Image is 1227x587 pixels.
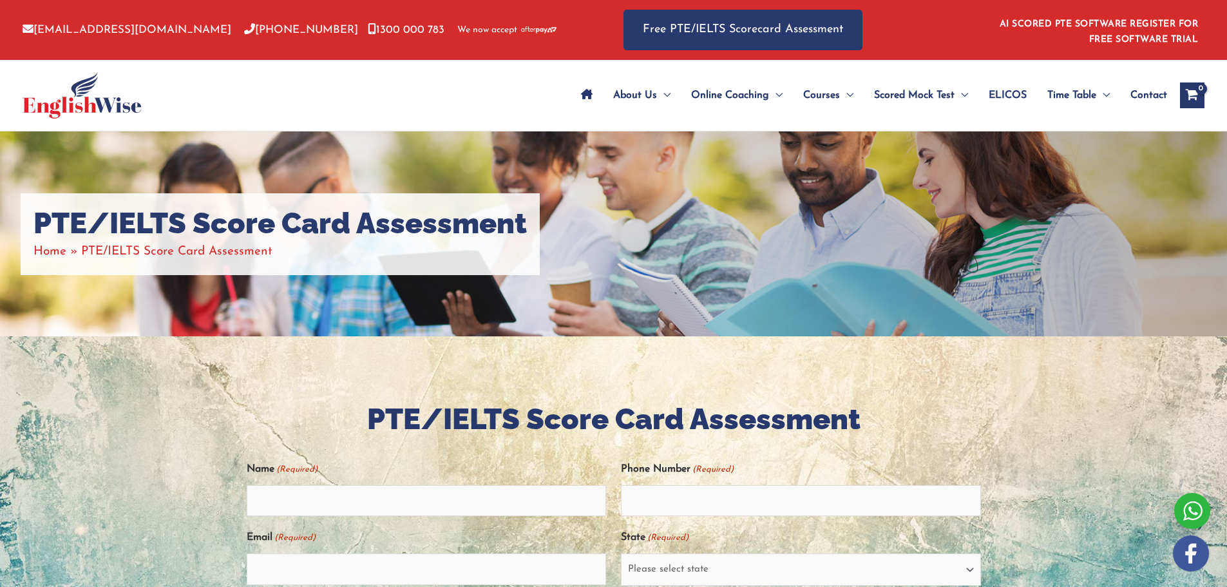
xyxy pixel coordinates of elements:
span: Contact [1130,73,1167,118]
a: AI SCORED PTE SOFTWARE REGISTER FOR FREE SOFTWARE TRIAL [1000,19,1199,44]
h1: PTE/IELTS Score Card Assessment [33,206,527,241]
a: [EMAIL_ADDRESS][DOMAIN_NAME] [23,24,231,35]
img: cropped-ew-logo [23,72,142,119]
span: (Required) [273,527,316,548]
img: Afterpay-Logo [521,26,556,34]
a: Free PTE/IELTS Scorecard Assessment [623,10,862,50]
aside: Header Widget 1 [992,9,1204,51]
a: About UsMenu Toggle [603,73,681,118]
a: Home [33,245,66,258]
span: ELICOS [989,73,1027,118]
a: Contact [1120,73,1167,118]
label: State [621,527,689,548]
label: Phone Number [621,459,734,480]
a: 1300 000 783 [368,24,444,35]
a: Time TableMenu Toggle [1037,73,1120,118]
a: Scored Mock TestMenu Toggle [864,73,978,118]
h2: PTE/IELTS Score Card Assessment [247,401,981,439]
span: We now accept [457,24,517,37]
span: Menu Toggle [657,73,671,118]
span: PTE/IELTS Score Card Assessment [81,245,272,258]
span: Online Coaching [691,73,769,118]
a: View Shopping Cart, empty [1180,82,1204,108]
a: ELICOS [978,73,1037,118]
img: white-facebook.png [1173,535,1209,572]
nav: Site Navigation: Main Menu [571,73,1167,118]
span: Menu Toggle [1096,73,1110,118]
span: (Required) [692,459,734,480]
span: About Us [613,73,657,118]
span: Menu Toggle [769,73,783,118]
label: Name [247,459,318,480]
span: Courses [803,73,840,118]
a: Online CoachingMenu Toggle [681,73,793,118]
span: Scored Mock Test [874,73,955,118]
nav: Breadcrumbs [33,241,527,262]
a: [PHONE_NUMBER] [244,24,358,35]
span: Time Table [1047,73,1096,118]
span: (Required) [275,459,318,480]
span: (Required) [647,527,689,548]
span: Menu Toggle [955,73,968,118]
span: Menu Toggle [840,73,853,118]
a: CoursesMenu Toggle [793,73,864,118]
label: Email [247,527,316,548]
